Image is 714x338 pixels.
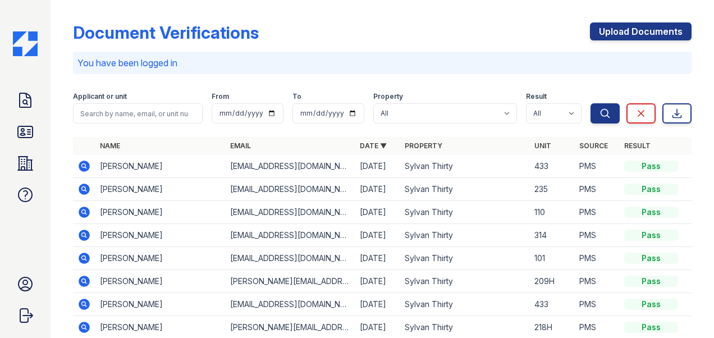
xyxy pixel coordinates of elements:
[530,178,575,201] td: 235
[73,92,127,101] label: Applicant or unit
[575,224,620,247] td: PMS
[355,201,400,224] td: [DATE]
[400,270,530,293] td: Sylvan Thirty
[95,155,225,178] td: [PERSON_NAME]
[95,293,225,316] td: [PERSON_NAME]
[530,270,575,293] td: 209H
[579,141,608,150] a: Source
[624,230,678,241] div: Pass
[575,293,620,316] td: PMS
[530,201,575,224] td: 110
[373,92,403,101] label: Property
[534,141,551,150] a: Unit
[355,178,400,201] td: [DATE]
[530,293,575,316] td: 433
[624,276,678,287] div: Pass
[95,224,225,247] td: [PERSON_NAME]
[400,293,530,316] td: Sylvan Thirty
[624,299,678,310] div: Pass
[13,31,38,56] img: CE_Icon_Blue-c292c112584629df590d857e76928e9f676e5b41ef8f769ba2f05ee15b207248.png
[400,155,530,178] td: Sylvan Thirty
[575,178,620,201] td: PMS
[355,270,400,293] td: [DATE]
[400,178,530,201] td: Sylvan Thirty
[226,155,355,178] td: [EMAIL_ADDRESS][DOMAIN_NAME]
[226,293,355,316] td: [EMAIL_ADDRESS][DOMAIN_NAME]
[100,141,120,150] a: Name
[212,92,229,101] label: From
[624,184,678,195] div: Pass
[575,155,620,178] td: PMS
[230,141,251,150] a: Email
[73,22,259,43] div: Document Verifications
[292,92,301,101] label: To
[355,224,400,247] td: [DATE]
[530,224,575,247] td: 314
[95,178,225,201] td: [PERSON_NAME]
[77,56,687,70] p: You have been logged in
[575,270,620,293] td: PMS
[624,141,651,150] a: Result
[226,270,355,293] td: [PERSON_NAME][EMAIL_ADDRESS][DOMAIN_NAME]
[95,247,225,270] td: [PERSON_NAME]
[575,247,620,270] td: PMS
[355,293,400,316] td: [DATE]
[624,161,678,172] div: Pass
[226,178,355,201] td: [EMAIL_ADDRESS][DOMAIN_NAME]
[624,322,678,333] div: Pass
[355,247,400,270] td: [DATE]
[226,224,355,247] td: [EMAIL_ADDRESS][DOMAIN_NAME]
[624,207,678,218] div: Pass
[95,270,225,293] td: [PERSON_NAME]
[73,103,203,124] input: Search by name, email, or unit number
[405,141,442,150] a: Property
[400,224,530,247] td: Sylvan Thirty
[400,247,530,270] td: Sylvan Thirty
[360,141,387,150] a: Date ▼
[526,92,547,101] label: Result
[226,247,355,270] td: [EMAIL_ADDRESS][DOMAIN_NAME]
[530,247,575,270] td: 101
[95,201,225,224] td: [PERSON_NAME]
[624,253,678,264] div: Pass
[355,155,400,178] td: [DATE]
[530,155,575,178] td: 433
[575,201,620,224] td: PMS
[590,22,692,40] a: Upload Documents
[400,201,530,224] td: Sylvan Thirty
[226,201,355,224] td: [EMAIL_ADDRESS][DOMAIN_NAME]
